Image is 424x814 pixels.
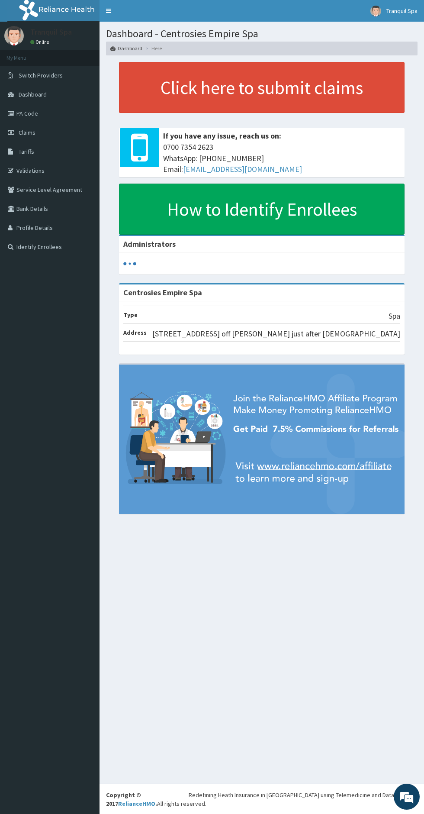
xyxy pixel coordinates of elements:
div: Redefining Heath Insurance in [GEOGRAPHIC_DATA] using Telemedicine and Data Science! [189,791,418,799]
strong: Centrosies Empire Spa [123,287,202,297]
span: Dashboard [19,90,47,98]
p: Spa [389,310,400,322]
img: User Image [4,26,24,45]
span: 0700 7354 2623 WhatsApp: [PHONE_NUMBER] Email: [163,142,400,175]
b: Address [123,329,147,336]
span: Tariffs [19,148,34,155]
img: User Image [370,6,381,16]
p: Tranquil Spa [30,28,72,36]
a: [EMAIL_ADDRESS][DOMAIN_NAME] [183,164,302,174]
li: Here [143,45,162,52]
h1: Dashboard - Centrosies Empire Spa [106,28,418,39]
b: Type [123,311,138,319]
img: provider-team-banner.png [119,365,405,514]
b: If you have any issue, reach us on: [163,131,281,141]
span: Switch Providers [19,71,63,79]
a: How to Identify Enrollees [119,184,405,235]
strong: Copyright © 2017 . [106,791,157,808]
svg: audio-loading [123,257,136,270]
a: Click here to submit claims [119,62,405,113]
a: Dashboard [110,45,142,52]
a: Online [30,39,51,45]
p: [STREET_ADDRESS] off [PERSON_NAME] just after [DEMOGRAPHIC_DATA] [152,328,400,339]
span: Tranquil Spa [386,7,418,15]
a: RelianceHMO [118,800,155,808]
span: Claims [19,129,35,136]
b: Administrators [123,239,176,249]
